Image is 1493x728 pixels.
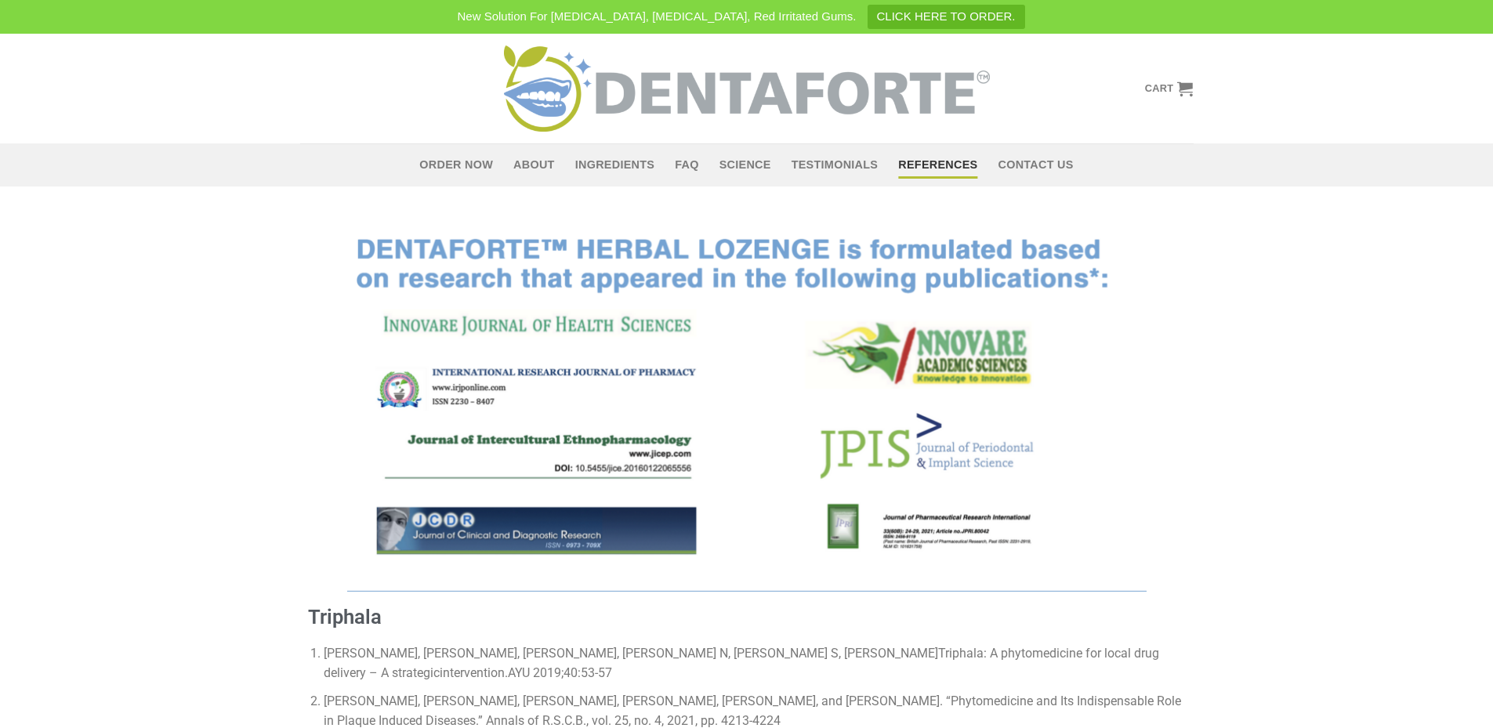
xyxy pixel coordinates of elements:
[1145,71,1194,106] a: Cart
[1145,82,1174,95] span: Cart
[575,151,655,179] a: Ingredients
[675,151,698,179] a: FAQ
[998,151,1073,179] a: Contact Us
[792,151,879,179] a: Testimonials
[308,607,1186,628] h2: Triphala
[868,5,1025,29] a: CLICK HERE TO ORDER.
[419,151,493,179] a: Order Now
[719,151,771,179] a: Science
[504,45,990,132] img: DENTAFORTE™
[898,151,977,179] a: References
[513,151,555,179] a: About
[324,643,1185,683] li: [PERSON_NAME], [PERSON_NAME], [PERSON_NAME], [PERSON_NAME] N, [PERSON_NAME] S, [PERSON_NAME]Triph...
